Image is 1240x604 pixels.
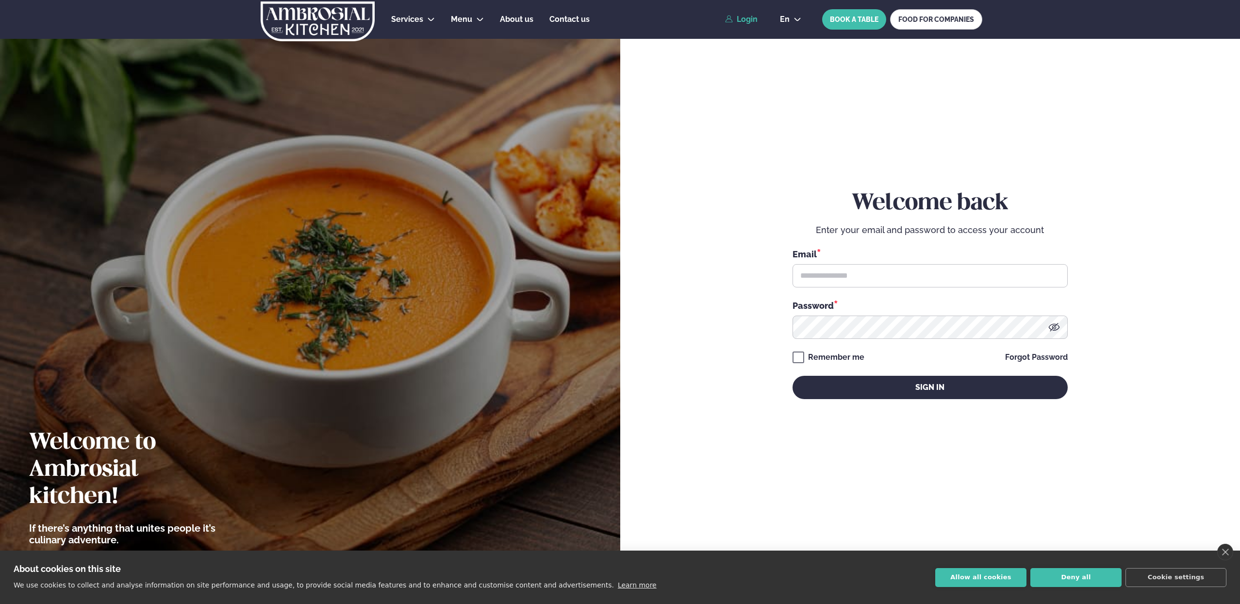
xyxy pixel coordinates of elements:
[772,16,809,23] button: en
[725,15,758,24] a: Login
[793,248,1068,260] div: Email
[391,15,423,24] span: Services
[618,581,657,589] a: Learn more
[500,15,533,24] span: About us
[935,568,1026,587] button: Allow all cookies
[29,522,231,546] p: If there’s anything that unites people it’s culinary adventure.
[890,9,982,30] a: FOOD FOR COMPANIES
[451,15,472,24] span: Menu
[793,376,1068,399] button: Sign in
[391,14,423,25] a: Services
[793,190,1068,217] h2: Welcome back
[549,15,590,24] span: Contact us
[1005,353,1068,361] a: Forgot Password
[793,299,1068,312] div: Password
[780,16,790,23] span: en
[14,581,614,589] p: We use cookies to collect and analyse information on site performance and usage, to provide socia...
[29,429,231,511] h2: Welcome to Ambrosial kitchen!
[1030,568,1122,587] button: Deny all
[500,14,533,25] a: About us
[260,1,376,41] img: logo
[1217,544,1233,560] a: close
[793,224,1068,236] p: Enter your email and password to access your account
[1125,568,1226,587] button: Cookie settings
[549,14,590,25] a: Contact us
[451,14,472,25] a: Menu
[822,9,886,30] button: BOOK A TABLE
[14,564,121,574] strong: About cookies on this site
